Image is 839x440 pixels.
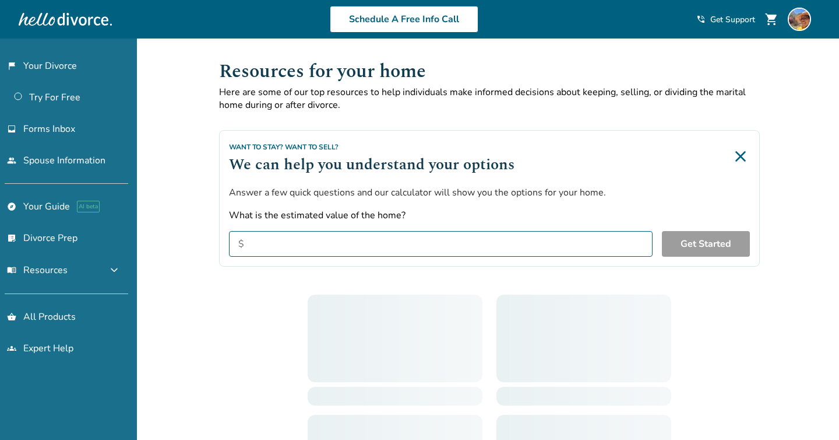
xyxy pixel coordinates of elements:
[7,233,16,243] span: list_alt_check
[107,263,121,277] span: expand_more
[7,124,16,134] span: inbox
[229,153,514,176] h2: We can help you understand your options
[696,15,706,24] span: phone_in_talk
[229,186,750,200] p: Answer a few quick questions and our calculator will show you the options for your home.
[219,86,760,111] p: Here are some of our top resources to help individuals make informed decisions about keeping, sel...
[23,123,75,135] span: Forms Inbox
[7,344,16,353] span: groups
[7,202,16,211] span: explore
[7,156,16,165] span: people
[77,201,100,212] span: AI beta
[731,147,750,166] img: Close
[7,61,16,71] span: flag_2
[330,6,478,33] a: Schedule A Free Info Call
[229,142,339,152] span: Want to Stay? Want to Sell?
[229,209,750,222] label: What is the estimated value of the home?
[219,57,760,86] h1: Resources for your home
[7,312,16,322] span: shopping_basket
[7,266,16,275] span: menu_book
[788,8,811,31] img: Tyese Wortham
[764,12,778,26] span: shopping_cart
[7,264,68,277] span: Resources
[710,14,755,25] span: Get Support
[696,14,755,25] a: phone_in_talkGet Support
[662,231,750,257] button: Get Started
